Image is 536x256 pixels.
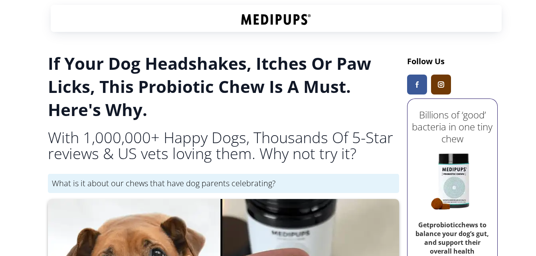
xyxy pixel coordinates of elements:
h2: Billions of ‘good’ bacteria in one tiny chew [409,109,495,145]
h2: With 1,000,000+ Happy Dogs, Thousands Of 5-Star reviews & US vets loving them. Why not try it? [48,129,399,161]
div: What is it about our chews that have dog parents celebrating? [48,174,399,193]
b: Get probiotic chews to balance your dog’s gut, and support their overall health [415,221,489,256]
h1: If Your Dog Headshakes, Itches Or Paw Licks, This Probiotic Chew Is A Must. Here's Why. [48,52,399,121]
img: Medipups Facebook [415,81,419,88]
img: Medipups Instagram [438,81,444,88]
h3: Follow Us [407,56,498,67]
